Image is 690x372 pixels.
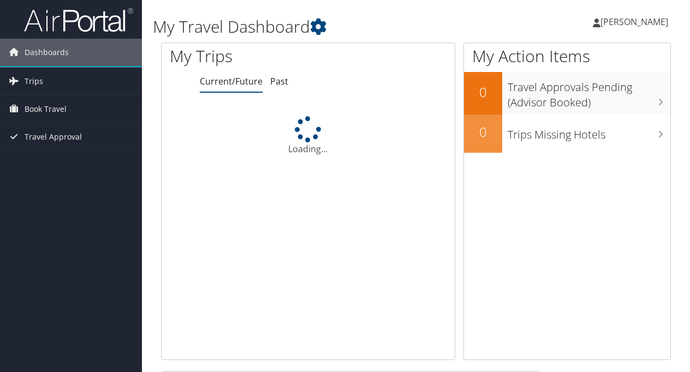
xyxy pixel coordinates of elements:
[153,15,504,38] h1: My Travel Dashboard
[24,7,133,33] img: airportal-logo.png
[464,83,502,101] h2: 0
[508,122,670,142] h3: Trips Missing Hotels
[162,116,455,155] div: Loading...
[25,68,43,95] span: Trips
[464,72,670,114] a: 0Travel Approvals Pending (Advisor Booked)
[593,5,679,38] a: [PERSON_NAME]
[170,45,324,68] h1: My Trips
[464,123,502,141] h2: 0
[600,16,668,28] span: [PERSON_NAME]
[270,75,288,87] a: Past
[464,115,670,153] a: 0Trips Missing Hotels
[508,74,670,110] h3: Travel Approvals Pending (Advisor Booked)
[200,75,263,87] a: Current/Future
[25,123,82,151] span: Travel Approval
[25,39,69,66] span: Dashboards
[464,45,670,68] h1: My Action Items
[25,95,67,123] span: Book Travel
